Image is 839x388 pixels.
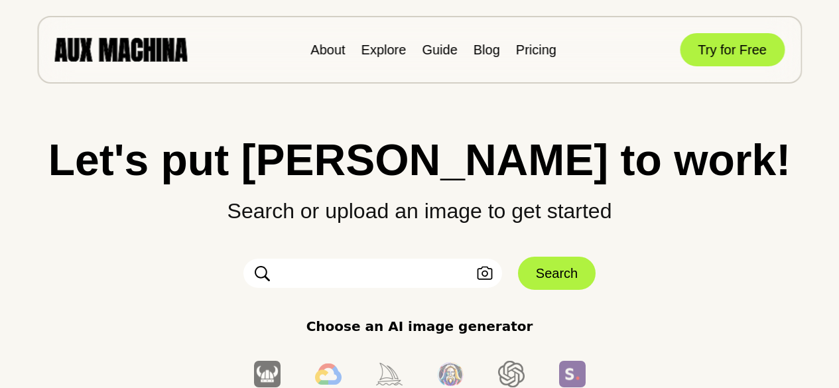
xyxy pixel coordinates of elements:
[27,138,812,182] h1: Let's put [PERSON_NAME] to work!
[559,361,586,387] img: SDXL
[254,361,281,387] img: Berserq
[361,42,407,57] a: Explore
[306,316,533,336] p: Choose an AI image generator
[315,363,342,385] img: Imagen
[516,42,556,57] a: Pricing
[422,42,457,57] a: Guide
[474,42,500,57] a: Blog
[680,33,785,66] button: Try for Free
[54,38,187,61] img: AUX MACHINA
[310,42,345,57] a: About
[518,257,596,290] button: Search
[437,362,464,387] img: Leonardo
[27,182,812,227] p: Search or upload an image to get started
[498,361,525,387] img: Dall E
[376,363,403,385] img: Midjourney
